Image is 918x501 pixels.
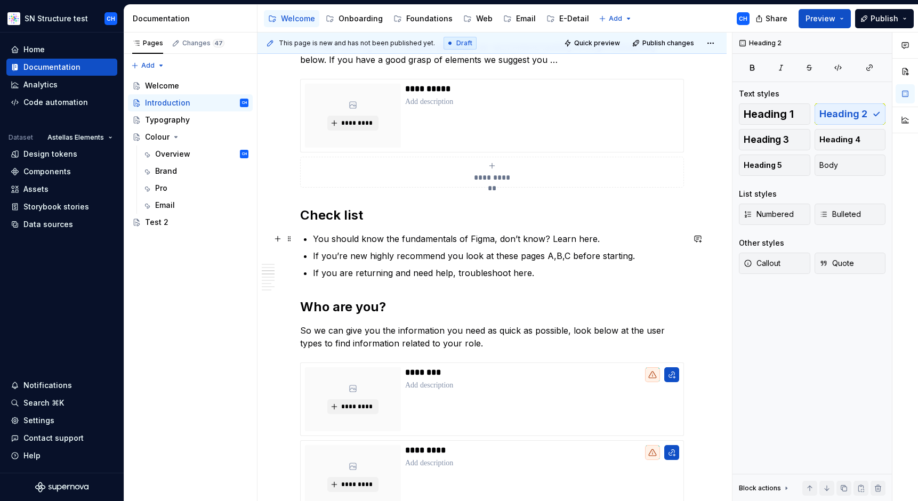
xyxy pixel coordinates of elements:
a: Home [6,41,117,58]
div: Code automation [23,97,88,108]
div: CH [739,14,747,23]
button: Publish changes [629,36,699,51]
span: Bulleted [819,209,861,220]
a: Storybook stories [6,198,117,215]
div: Introduction [145,98,190,108]
a: Onboarding [321,10,387,27]
div: Storybook stories [23,201,89,212]
span: 47 [213,39,224,47]
span: Heading 3 [744,134,789,145]
button: SN Structure testCH [2,7,122,30]
div: Assets [23,184,49,195]
div: Welcome [145,80,179,91]
a: Welcome [264,10,319,27]
a: Test 2 [128,214,253,231]
div: Design tokens [23,149,77,159]
div: Block actions [739,481,791,496]
div: Page tree [128,77,253,231]
div: Page tree [264,8,593,29]
a: Welcome [128,77,253,94]
button: Astellas Elements [43,130,117,145]
button: Heading 4 [815,129,886,150]
a: Documentation [6,59,117,76]
div: Text styles [739,88,779,99]
p: If you are returning and need help, troubleshoot here. [313,266,684,279]
div: List styles [739,189,777,199]
span: Add [609,14,622,23]
button: Numbered [739,204,810,225]
span: Body [819,160,838,171]
span: Heading 1 [744,109,794,119]
a: IntroductionCH [128,94,253,111]
a: Assets [6,181,117,198]
button: Publish [855,9,914,28]
h2: Check list [300,207,684,224]
span: Publish changes [642,39,694,47]
a: Design tokens [6,146,117,163]
button: Bulleted [815,204,886,225]
a: OverviewCH [138,146,253,163]
div: Dataset [9,133,33,142]
button: Add [595,11,635,26]
button: Callout [739,253,810,274]
div: CH [242,98,247,108]
div: CH [107,14,115,23]
button: Preview [799,9,851,28]
span: Publish [871,13,898,24]
div: Welcome [281,13,315,24]
div: Settings [23,415,54,426]
div: E-Detail [559,13,589,24]
button: Help [6,447,117,464]
span: Share [766,13,787,24]
div: Onboarding [339,13,383,24]
h2: Who are you? [300,298,684,316]
p: If you’re new highly recommend you look at these pages A,B,C before starting. [313,249,684,262]
span: Quick preview [574,39,620,47]
div: Block actions [739,484,781,492]
div: Typography [145,115,190,125]
button: Contact support [6,430,117,447]
a: Pro [138,180,253,197]
div: Analytics [23,79,58,90]
a: Email [138,197,253,214]
button: Share [750,9,794,28]
div: Pages [132,39,163,47]
div: Email [155,200,175,211]
p: You should know the fundamentals of Figma, don’t know? Learn here. [313,232,684,245]
div: Pro [155,183,167,193]
span: Heading 4 [819,134,860,145]
div: Notifications [23,380,72,391]
div: Changes [182,39,224,47]
a: Email [499,10,540,27]
p: So we can give you the information you need as quick as possible, look below at the user types to... [300,324,684,350]
div: Components [23,166,71,177]
div: Documentation [23,62,80,72]
a: Supernova Logo [35,482,88,492]
a: E-Detail [542,10,593,27]
button: Body [815,155,886,176]
div: Home [23,44,45,55]
div: Test 2 [145,217,168,228]
a: Brand [138,163,253,180]
span: Draft [456,39,472,47]
div: Overview [155,149,190,159]
div: Email [516,13,536,24]
span: Preview [806,13,835,24]
span: Callout [744,258,780,269]
a: Web [459,10,497,27]
span: This page is new and has not been published yet. [279,39,435,47]
button: Add [128,58,168,73]
button: Quote [815,253,886,274]
a: Foundations [389,10,457,27]
span: Quote [819,258,854,269]
div: Documentation [133,13,253,24]
button: Heading 5 [739,155,810,176]
div: Help [23,450,41,461]
button: Heading 3 [739,129,810,150]
a: Code automation [6,94,117,111]
button: Notifications [6,377,117,394]
div: CH [242,149,247,159]
span: Astellas Elements [47,133,104,142]
div: Search ⌘K [23,398,64,408]
div: Foundations [406,13,453,24]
